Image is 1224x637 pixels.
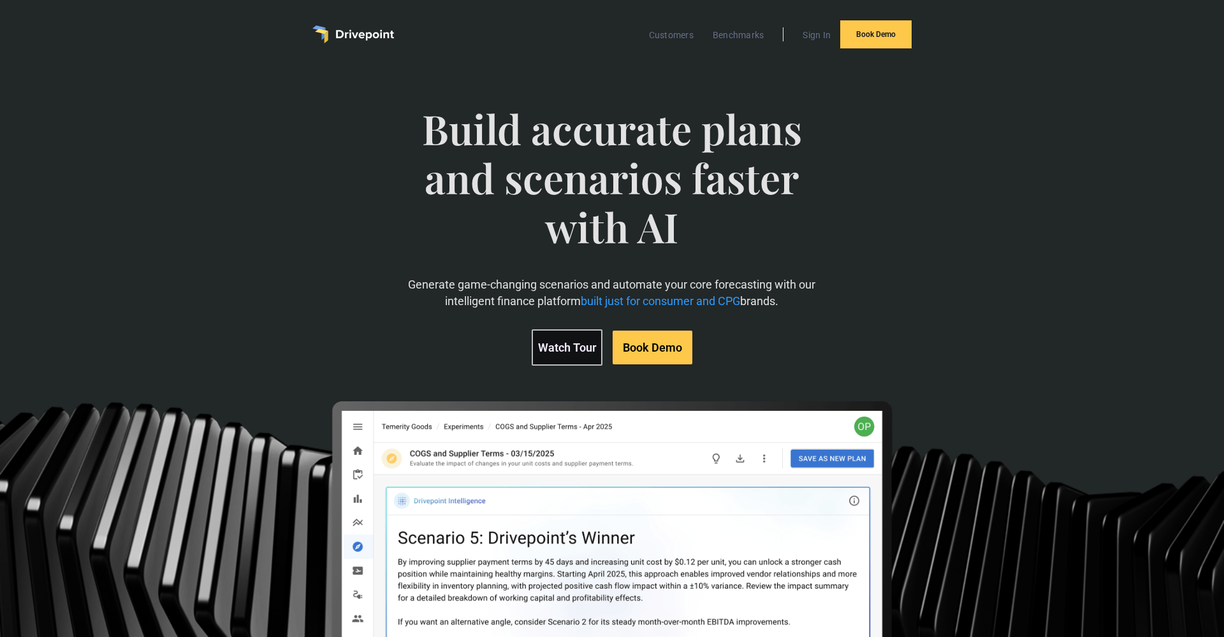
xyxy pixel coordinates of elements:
a: home [312,25,394,43]
a: Watch Tour [532,329,602,366]
a: Book Demo [613,331,692,364]
a: Sign In [796,27,837,43]
p: Generate game-changing scenarios and automate your core forecasting with our intelligent finance ... [401,276,823,308]
span: Build accurate plans and scenarios faster with AI [401,104,823,276]
span: built just for consumer and CPG [581,294,740,308]
a: Customers [643,27,700,43]
a: Benchmarks [706,27,771,43]
a: Book Demo [840,20,912,48]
